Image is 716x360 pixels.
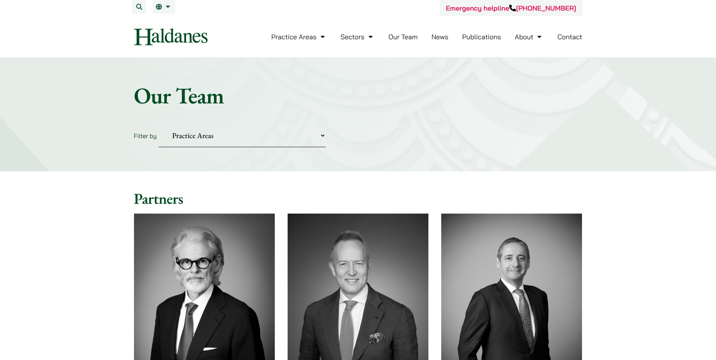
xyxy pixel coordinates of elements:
[134,82,582,109] h1: Our Team
[446,4,576,12] a: Emergency helpline[PHONE_NUMBER]
[340,32,374,41] a: Sectors
[431,32,448,41] a: News
[462,32,501,41] a: Publications
[134,132,157,140] label: Filter by
[156,4,172,10] a: EN
[557,32,582,41] a: Contact
[134,189,582,208] h2: Partners
[388,32,417,41] a: Our Team
[134,28,208,45] img: Logo of Haldanes
[515,32,544,41] a: About
[271,32,327,41] a: Practice Areas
